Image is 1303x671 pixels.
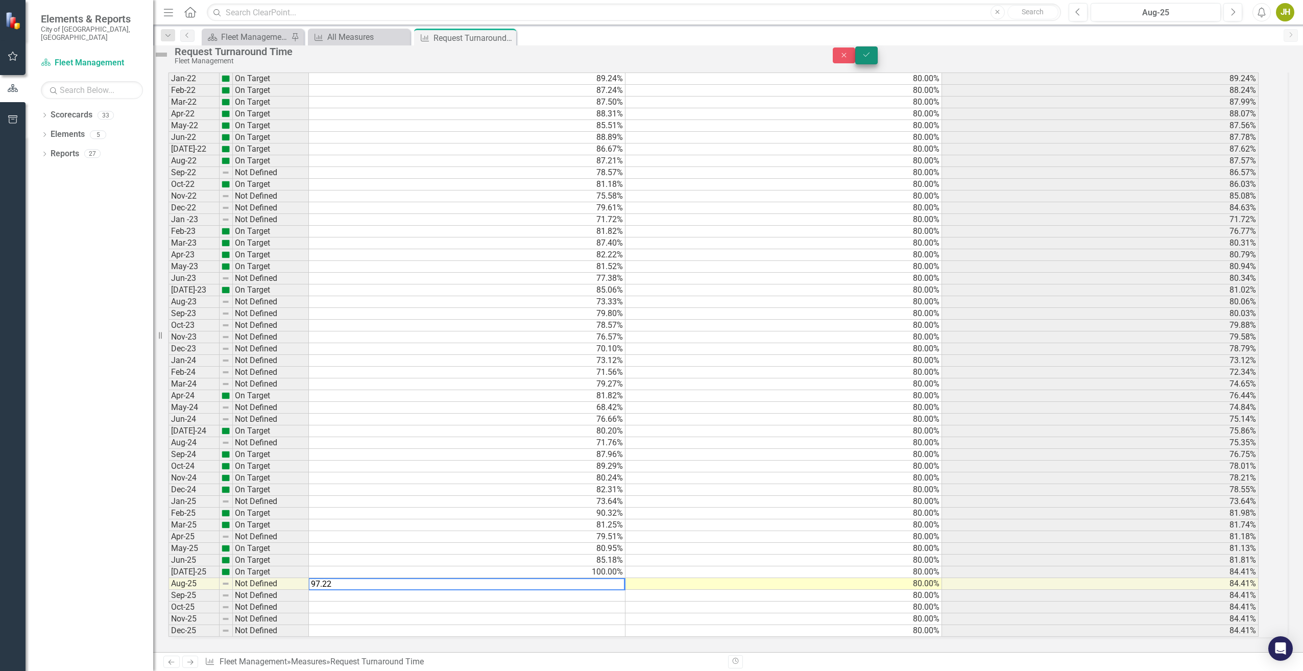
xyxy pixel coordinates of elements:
[625,578,942,590] td: 80.00%
[942,108,1259,120] td: 88.07%
[168,132,220,143] td: Jun-22
[625,484,942,496] td: 80.00%
[222,497,230,506] img: 8DAGhfEEPCf229AAAAAElFTkSuQmCC
[222,615,230,623] img: 8DAGhfEEPCf229AAAAAElFTkSuQmCC
[309,378,625,390] td: 79.27%
[222,486,230,494] img: sFe+BgDoogf606sH+tNzl0fDd1dhkvtzBO+duPGw2+H13uy5+d+WHp5H8KPzz75JMADQpvv602v3rO1dGfRmF8ez3qe748GlV...
[942,214,1259,226] td: 71.72%
[168,261,220,273] td: May-23
[942,390,1259,402] td: 76.44%
[233,566,309,578] td: On Target
[625,449,942,461] td: 80.00%
[168,214,220,226] td: Jan -23
[168,625,220,637] td: Dec-25
[625,508,942,519] td: 80.00%
[942,449,1259,461] td: 76.75%
[222,568,230,576] img: sFe+BgDoogf606sH+tNzl0fDd1dhkvtzBO+duPGw2+H13uy5+d+WHp5H8KPzz75JMADQpvv602v3rO1dGfRmF8ez3qe748GlV...
[625,202,942,214] td: 80.00%
[233,108,309,120] td: On Target
[168,531,220,543] td: Apr-25
[625,625,942,637] td: 80.00%
[222,75,230,83] img: sFe+BgDoogf606sH+tNzl0fDd1dhkvtzBO+duPGw2+H13uy5+d+WHp5H8KPzz75JMADQpvv602v3rO1dGfRmF8ez3qe748GlV...
[309,167,625,179] td: 78.57%
[168,367,220,378] td: Feb-24
[233,414,309,425] td: Not Defined
[168,155,220,167] td: Aug-22
[309,331,625,343] td: 76.57%
[168,273,220,284] td: Jun-23
[168,85,220,97] td: Feb-22
[625,390,942,402] td: 80.00%
[942,472,1259,484] td: 78.21%
[222,169,230,177] img: 8DAGhfEEPCf229AAAAAElFTkSuQmCC
[222,591,230,600] img: 8DAGhfEEPCf229AAAAAElFTkSuQmCC
[942,249,1259,261] td: 80.79%
[625,120,942,132] td: 80.00%
[222,380,230,388] img: 8DAGhfEEPCf229AAAAAElFTkSuQmCC
[222,333,230,341] img: 8DAGhfEEPCf229AAAAAElFTkSuQmCC
[233,320,309,331] td: Not Defined
[222,298,230,306] img: 8DAGhfEEPCf229AAAAAElFTkSuQmCC
[233,73,309,85] td: On Target
[168,555,220,566] td: Jun-25
[233,237,309,249] td: On Target
[168,320,220,331] td: Oct-23
[222,403,230,412] img: 8DAGhfEEPCf229AAAAAElFTkSuQmCC
[222,474,230,482] img: sFe+BgDoogf606sH+tNzl0fDd1dhkvtzBO+duPGw2+H13uy5+d+WHp5H8KPzz75JMADQpvv602v3rO1dGfRmF8ez3qe748GlV...
[233,402,309,414] td: Not Defined
[1022,8,1044,16] span: Search
[942,613,1259,625] td: 84.41%
[41,81,143,99] input: Search Below...
[222,180,230,188] img: sFe+BgDoogf606sH+tNzl0fDd1dhkvtzBO+duPGw2+H13uy5+d+WHp5H8KPzz75JMADQpvv602v3rO1dGfRmF8ez3qe748GlV...
[233,179,309,190] td: On Target
[51,129,85,140] a: Elements
[625,214,942,226] td: 80.00%
[51,148,79,160] a: Reports
[625,108,942,120] td: 80.00%
[41,57,143,69] a: Fleet Management
[233,449,309,461] td: On Target
[233,425,309,437] td: On Target
[942,237,1259,249] td: 80.31%
[221,31,288,43] div: Fleet Management
[309,531,625,543] td: 79.51%
[168,331,220,343] td: Nov-23
[222,427,230,435] img: sFe+BgDoogf606sH+tNzl0fDd1dhkvtzBO+duPGw2+H13uy5+d+WHp5H8KPzz75JMADQpvv602v3rO1dGfRmF8ez3qe748GlV...
[1091,3,1221,21] button: Aug-25
[222,450,230,459] img: sFe+BgDoogf606sH+tNzl0fDd1dhkvtzBO+duPGw2+H13uy5+d+WHp5H8KPzz75JMADQpvv602v3rO1dGfRmF8ez3qe748GlV...
[625,249,942,261] td: 80.00%
[309,85,625,97] td: 87.24%
[625,132,942,143] td: 80.00%
[625,179,942,190] td: 80.00%
[942,167,1259,179] td: 86.57%
[625,602,942,613] td: 80.00%
[233,378,309,390] td: Not Defined
[309,496,625,508] td: 73.64%
[233,85,309,97] td: On Target
[625,273,942,284] td: 80.00%
[168,543,220,555] td: May-25
[942,461,1259,472] td: 78.01%
[168,508,220,519] td: Feb-25
[309,555,625,566] td: 85.18%
[168,355,220,367] td: Jan-24
[309,437,625,449] td: 71.76%
[168,578,220,590] td: Aug-25
[233,343,309,355] td: Not Defined
[625,402,942,414] td: 80.00%
[942,484,1259,496] td: 78.55%
[942,97,1259,108] td: 87.99%
[168,437,220,449] td: Aug-24
[625,143,942,155] td: 80.00%
[233,331,309,343] td: Not Defined
[233,308,309,320] td: Not Defined
[625,226,942,237] td: 80.00%
[233,625,309,637] td: Not Defined
[222,533,230,541] img: 8DAGhfEEPCf229AAAAAElFTkSuQmCC
[625,425,942,437] td: 80.00%
[625,531,942,543] td: 80.00%
[942,261,1259,273] td: 80.94%
[222,145,230,153] img: sFe+BgDoogf606sH+tNzl0fDd1dhkvtzBO+duPGw2+H13uy5+d+WHp5H8KPzz75JMADQpvv602v3rO1dGfRmF8ez3qe748GlV...
[233,355,309,367] td: Not Defined
[625,155,942,167] td: 80.00%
